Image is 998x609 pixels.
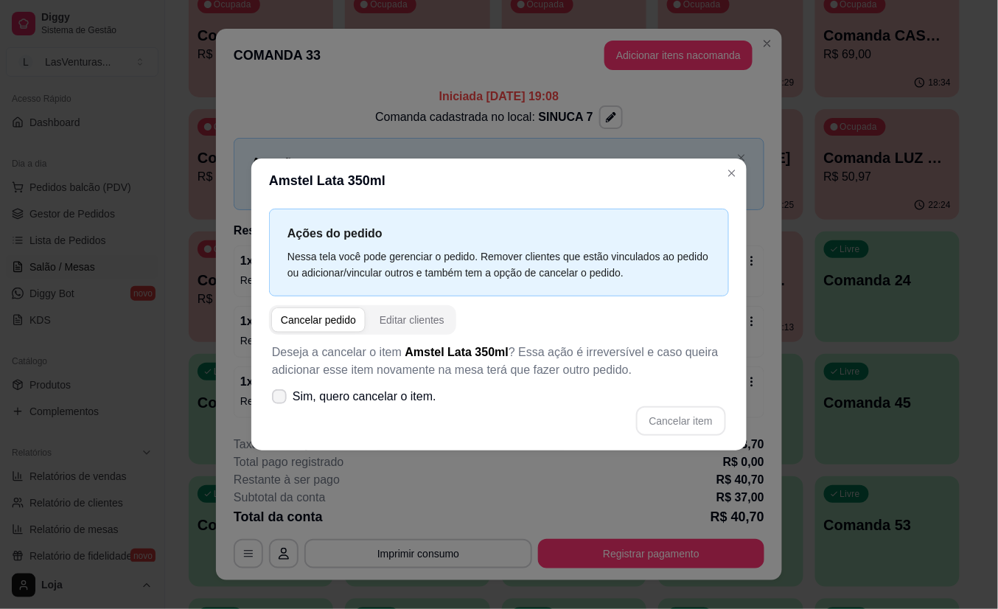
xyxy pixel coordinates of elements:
span: Sim, quero cancelar o item. [293,388,436,406]
p: Ações do pedido [287,224,711,243]
button: Close [720,161,744,185]
div: Cancelar pedido [281,313,356,327]
header: Amstel Lata 350ml [251,159,747,203]
div: Editar clientes [380,313,444,327]
span: Amstel Lata 350ml [405,346,509,358]
p: Deseja a cancelar o item ? Essa ação é irreversível e caso queira adicionar esse item novamente n... [272,344,726,379]
div: Nessa tela você pode gerenciar o pedido. Remover clientes que estão vinculados ao pedido ou adici... [287,248,711,281]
